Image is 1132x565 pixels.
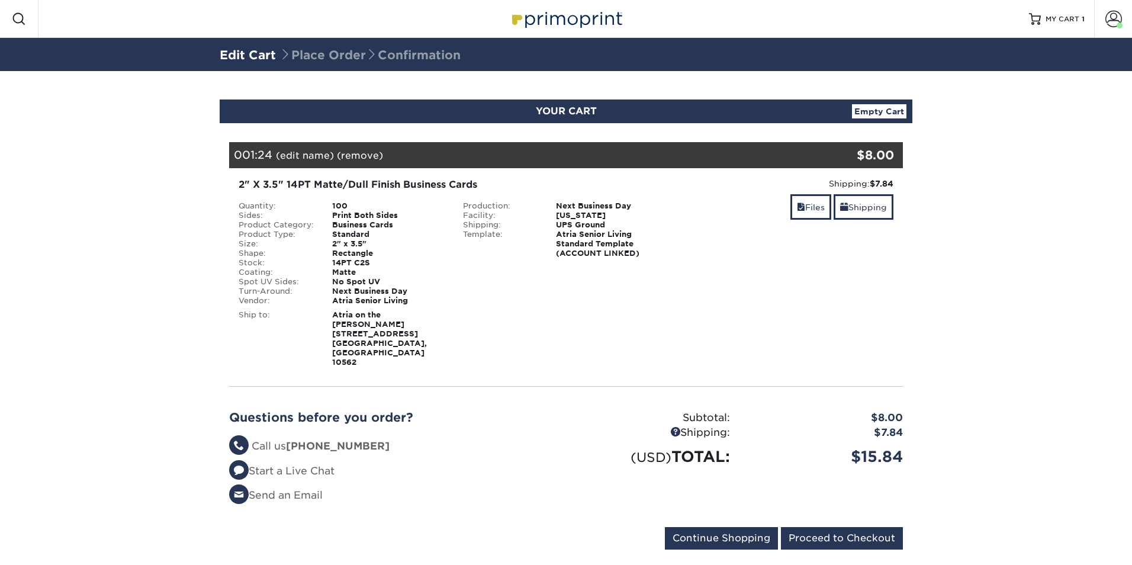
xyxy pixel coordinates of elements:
[739,425,912,441] div: $7.84
[547,230,678,258] div: Atria Senior Living Standard Template (ACCOUNT LINKED)
[239,178,669,192] div: 2" X 3.5" 14PT Matte/Dull Finish Business Cards
[566,445,739,468] div: TOTAL:
[566,410,739,426] div: Subtotal:
[323,277,454,287] div: No Spot UV
[230,220,323,230] div: Product Category:
[229,465,335,477] a: Start a Live Chat
[547,211,678,220] div: [US_STATE]
[230,277,323,287] div: Spot UV Sides:
[229,410,557,425] h2: Questions before you order?
[230,310,323,367] div: Ship to:
[323,220,454,230] div: Business Cards
[323,296,454,306] div: Atria Senior Living
[323,249,454,258] div: Rectangle
[230,239,323,249] div: Size:
[276,150,334,161] a: (edit name)
[279,48,461,62] span: Place Order Confirmation
[536,105,597,117] span: YOUR CART
[797,203,805,212] span: files
[230,211,323,220] div: Sides:
[230,249,323,258] div: Shape:
[454,230,548,258] div: Template:
[631,450,671,465] small: (USD)
[323,287,454,296] div: Next Business Day
[547,201,678,211] div: Next Business Day
[323,230,454,239] div: Standard
[258,148,272,161] span: 24
[230,268,323,277] div: Coating:
[454,220,548,230] div: Shipping:
[229,439,557,454] li: Call us
[323,201,454,211] div: 100
[454,201,548,211] div: Production:
[230,296,323,306] div: Vendor:
[1046,14,1079,24] span: MY CART
[286,440,390,452] strong: [PHONE_NUMBER]
[323,239,454,249] div: 2" x 3.5"
[739,410,912,426] div: $8.00
[852,104,906,118] a: Empty Cart
[665,527,778,550] input: Continue Shopping
[790,194,831,220] a: Files
[840,203,848,212] span: shipping
[834,194,893,220] a: Shipping
[229,489,323,501] a: Send an Email
[870,179,893,188] strong: $7.84
[790,146,894,164] div: $8.00
[1082,15,1085,23] span: 1
[220,48,276,62] a: Edit Cart
[230,287,323,296] div: Turn-Around:
[323,268,454,277] div: Matte
[454,211,548,220] div: Facility:
[229,142,790,168] div: 001:
[230,230,323,239] div: Product Type:
[337,150,383,161] a: (remove)
[566,425,739,441] div: Shipping:
[687,178,893,190] div: Shipping:
[781,527,903,550] input: Proceed to Checkout
[547,220,678,230] div: UPS Ground
[332,310,427,367] strong: Atria on the [PERSON_NAME] [STREET_ADDRESS] [GEOGRAPHIC_DATA], [GEOGRAPHIC_DATA] 10562
[507,6,625,31] img: Primoprint
[230,258,323,268] div: Stock:
[323,211,454,220] div: Print Both Sides
[230,201,323,211] div: Quantity:
[323,258,454,268] div: 14PT C2S
[739,445,912,468] div: $15.84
